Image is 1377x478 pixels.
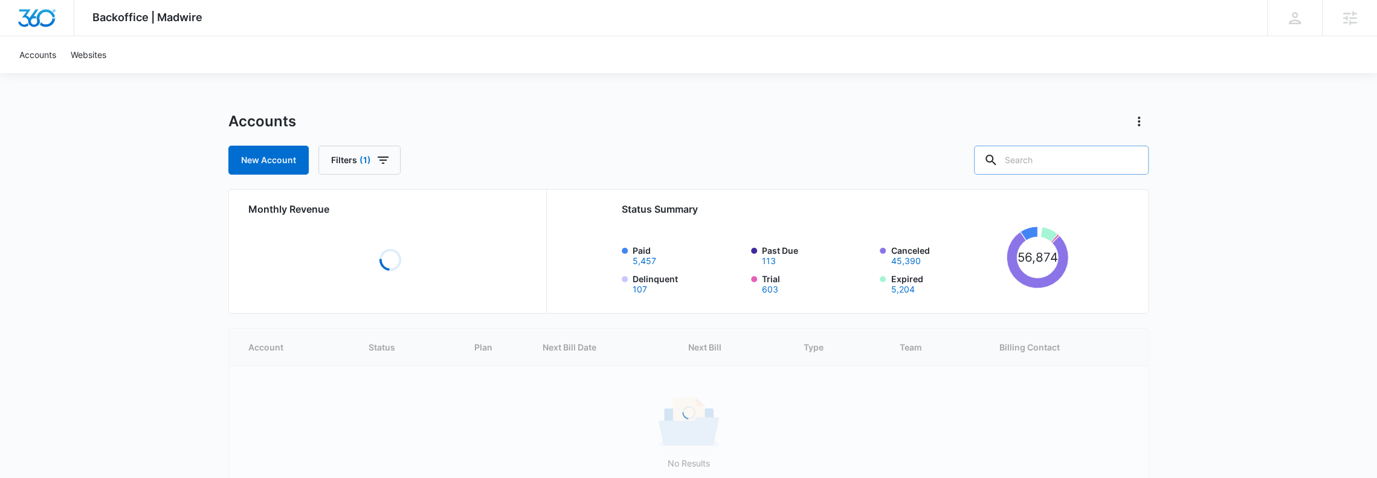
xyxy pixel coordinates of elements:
label: Paid [633,244,744,265]
a: New Account [228,146,309,175]
h2: Status Summary [622,202,1068,216]
button: Expired [891,285,914,294]
button: Canceled [891,257,920,265]
label: Trial [762,273,873,294]
label: Canceled [891,244,1002,265]
label: Past Due [762,244,873,265]
label: Delinquent [633,273,744,294]
a: Websites [63,36,114,73]
button: Delinquent [633,285,647,294]
h2: Monthly Revenue [248,202,532,216]
input: Search [974,146,1149,175]
button: Filters(1) [318,146,401,175]
a: Accounts [12,36,63,73]
h1: Accounts [228,112,296,131]
button: Trial [762,285,778,294]
button: Paid [633,257,656,265]
button: Actions [1129,112,1149,131]
span: Backoffice | Madwire [92,11,202,24]
button: Past Due [762,257,776,265]
span: (1) [360,156,371,164]
tspan: 56,874 [1017,250,1057,265]
label: Expired [891,273,1002,294]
